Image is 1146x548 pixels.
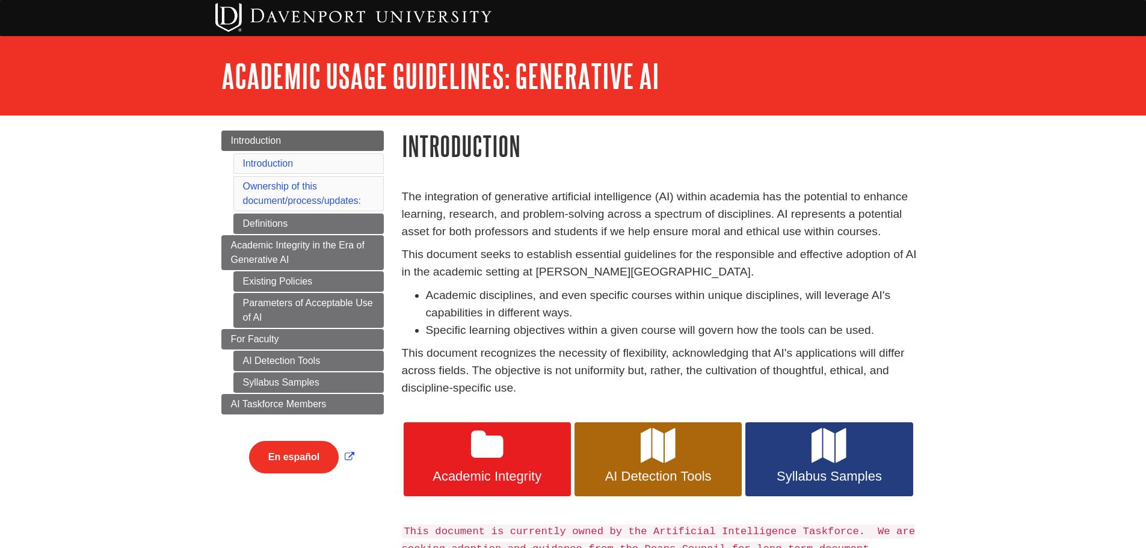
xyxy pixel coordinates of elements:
a: Link opens in new window [246,452,357,462]
li: Specific learning objectives within a given course will govern how the tools can be used. [426,322,925,339]
p: This document recognizes the necessity of flexibility, acknowledging that AI's applications will ... [402,345,925,396]
img: Davenport University [215,3,491,32]
div: Guide Page Menu [221,131,384,494]
h1: Introduction [402,131,925,161]
p: The integration of generative artificial intelligence (AI) within academia has the potential to e... [402,188,925,240]
span: Academic Integrity [413,469,562,484]
span: Academic Integrity in the Era of Generative AI [231,240,365,265]
button: En español [249,441,339,473]
a: Definitions [233,214,384,234]
a: AI Taskforce Members [221,394,384,414]
span: AI Detection Tools [584,469,733,484]
a: Academic Usage Guidelines: Generative AI [221,57,659,94]
span: AI Taskforce Members [231,399,327,409]
a: Syllabus Samples [745,422,913,497]
a: Existing Policies [233,271,384,292]
a: Introduction [221,131,384,151]
a: Academic Integrity [404,422,571,497]
span: Syllabus Samples [754,469,904,484]
li: Academic disciplines, and even specific courses within unique disciplines, will leverage AI's cap... [426,287,925,322]
a: Introduction [243,158,294,168]
a: Parameters of Acceptable Use of AI [233,293,384,328]
a: Ownership of this document/process/updates: [243,181,362,206]
a: AI Detection Tools [233,351,384,371]
a: For Faculty [221,329,384,349]
a: Syllabus Samples [233,372,384,393]
p: This document seeks to establish essential guidelines for the responsible and effective adoption ... [402,246,925,281]
span: For Faculty [231,334,279,344]
span: Introduction [231,135,282,146]
a: Academic Integrity in the Era of Generative AI [221,235,384,270]
a: AI Detection Tools [575,422,742,497]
